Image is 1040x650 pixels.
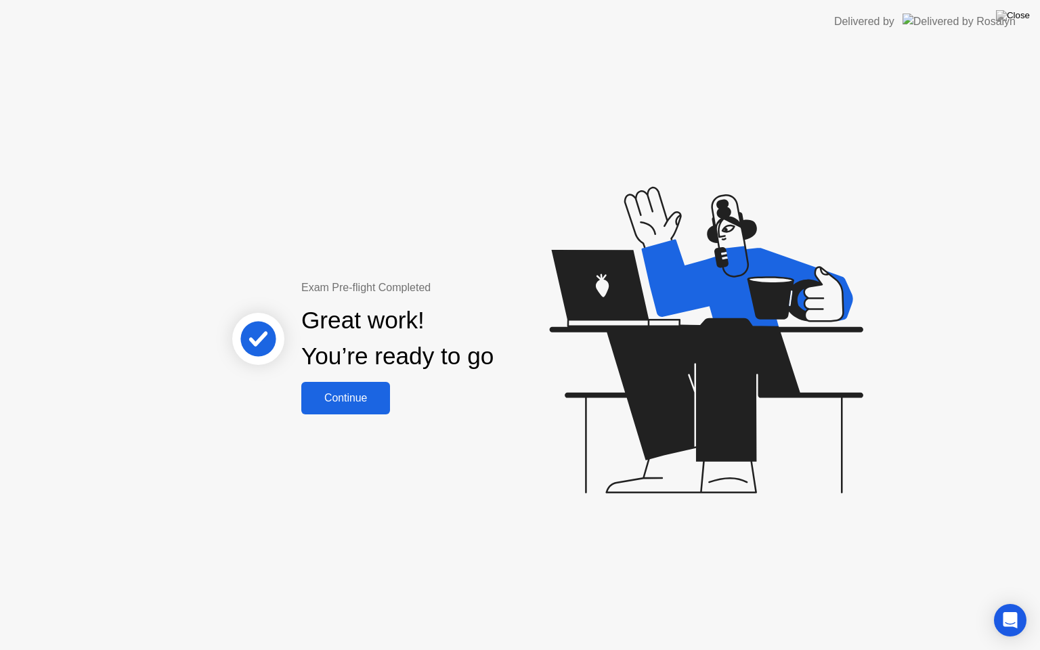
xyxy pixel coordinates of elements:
[903,14,1016,29] img: Delivered by Rosalyn
[301,382,390,414] button: Continue
[996,10,1030,21] img: Close
[301,303,494,374] div: Great work! You’re ready to go
[305,392,386,404] div: Continue
[994,604,1026,636] div: Open Intercom Messenger
[301,280,581,296] div: Exam Pre-flight Completed
[834,14,894,30] div: Delivered by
